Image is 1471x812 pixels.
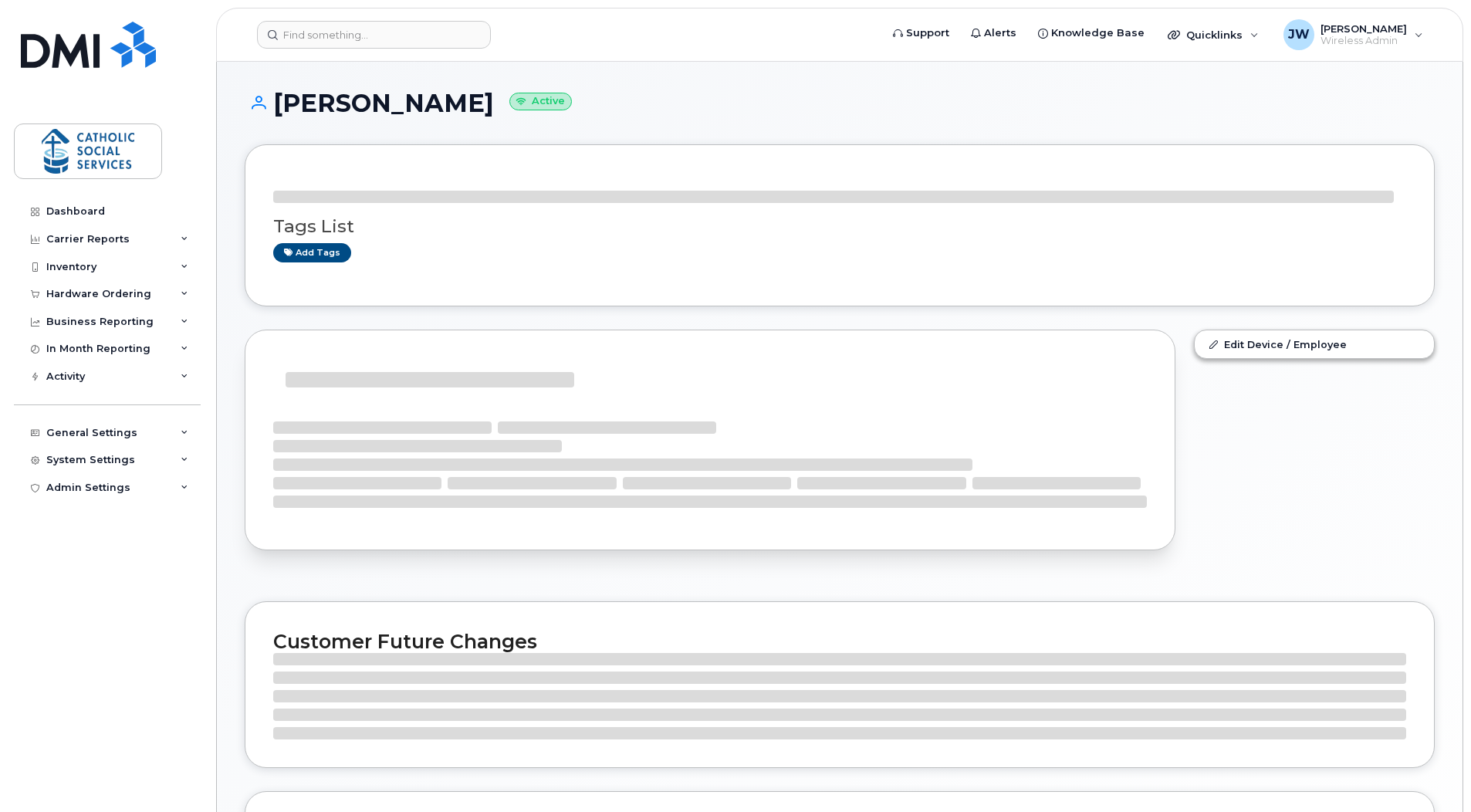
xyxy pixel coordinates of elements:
[245,90,1435,117] h1: [PERSON_NAME]
[273,217,1406,236] h3: Tags List
[1195,330,1434,358] a: Edit Device / Employee
[273,630,1406,653] h2: Customer Future Changes
[273,243,351,262] a: Add tags
[509,93,572,110] small: Active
